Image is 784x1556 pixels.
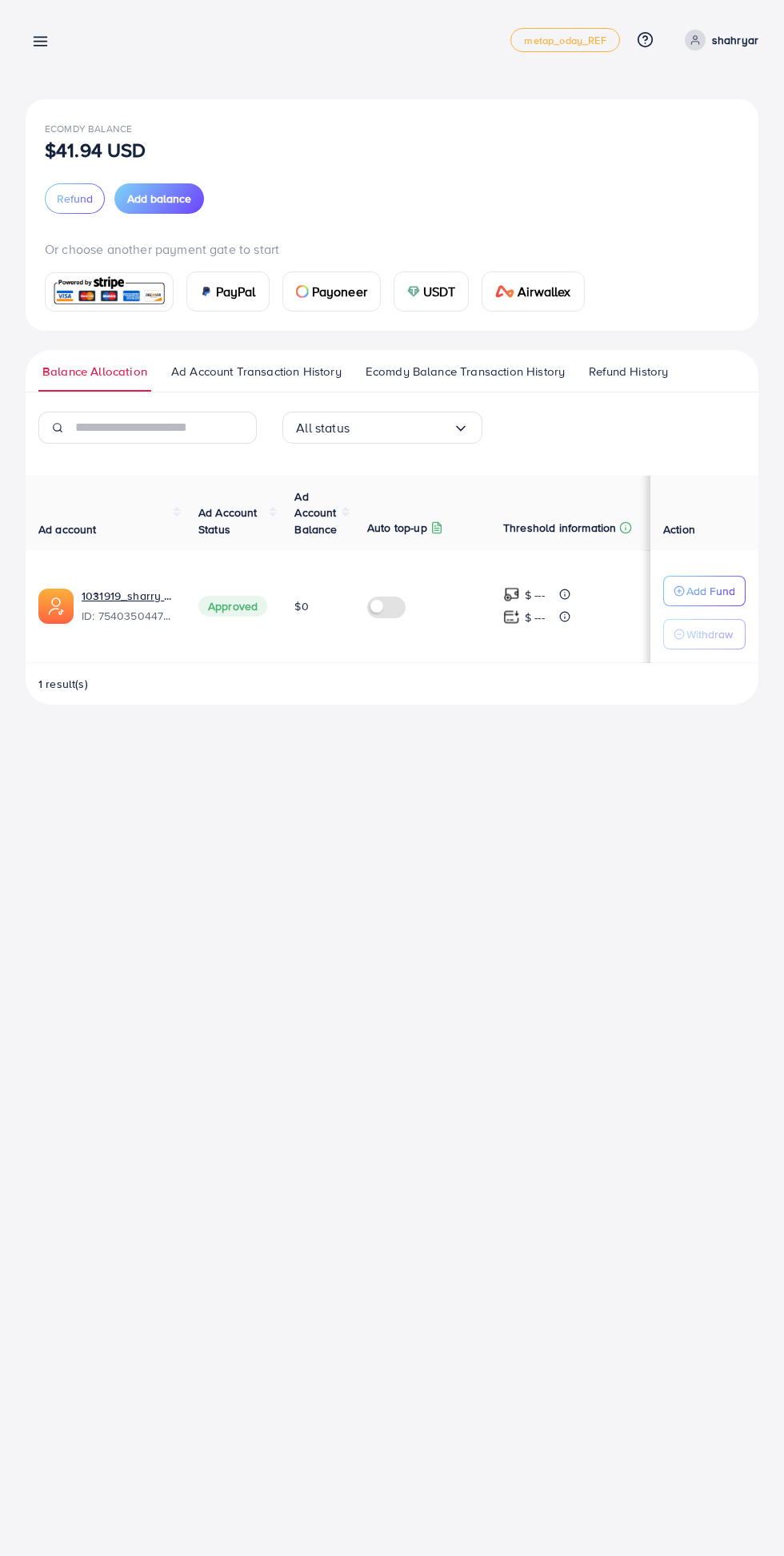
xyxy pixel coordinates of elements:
span: Add balance [127,191,191,207]
span: Ad account [38,521,97,537]
span: Approved [198,596,267,617]
a: shahryar [678,30,758,50]
span: Refund History [589,363,668,380]
span: metap_oday_REF [524,35,606,46]
a: cardAirwallex [482,271,584,312]
div: Search for option [282,412,482,444]
img: top-up amount [503,586,520,603]
img: card [407,285,420,298]
p: Withdraw [686,625,733,644]
p: Or choose another payment gate to start [45,239,739,259]
button: Add Fund [663,576,746,606]
p: Auto top-up [367,518,427,537]
span: 1 result(s) [38,676,88,692]
span: All status [296,416,350,440]
span: Ad Account Balance [294,489,337,537]
img: ic-ads-acc.e4c84228.svg [38,589,74,624]
a: card [45,272,174,312]
span: ID: 7540350447681863698 [82,608,173,624]
span: Ad Account Status [198,505,258,537]
span: Ad Account Transaction History [171,363,342,380]
p: shahryar [712,30,758,50]
p: $ --- [525,608,545,627]
a: metap_oday_REF [510,28,619,52]
a: cardUSDT [394,271,470,312]
p: Threshold information [503,518,616,537]
span: Payoneer [312,282,367,301]
button: Withdraw [663,619,746,649]
span: Ecomdy Balance Transaction History [366,363,565,380]
input: Search for option [350,416,453,440]
p: $41.94 USD [45,140,146,159]
img: card [50,275,168,309]
a: cardPayoneer [282,271,381,312]
a: cardPayPal [186,271,270,312]
span: PayPal [216,282,256,301]
button: Refund [45,183,105,214]
span: $0 [294,598,308,614]
span: Refund [57,191,93,207]
span: USDT [423,282,456,301]
img: top-up amount [503,609,520,625]
span: Airwallex [518,282,570,301]
button: Add balance [114,183,204,214]
span: Ecomdy Balance [45,122,132,135]
a: 1031919_sharry mughal_1755624852344 [82,588,173,604]
p: $ --- [525,585,545,605]
span: Balance Allocation [42,363,147,380]
img: card [296,285,309,298]
div: <span class='underline'>1031919_sharry mughal_1755624852344</span></br>7540350447681863698 [82,588,173,625]
img: card [200,285,213,298]
span: Action [663,521,695,537]
img: card [495,285,514,298]
p: Add Fund [686,581,735,601]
